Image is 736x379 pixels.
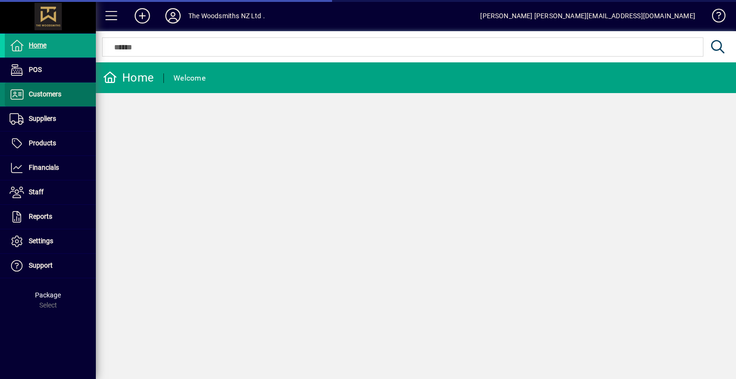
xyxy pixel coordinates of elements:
button: Add [127,7,158,24]
span: Package [35,291,61,299]
div: The Woodsmiths NZ Ltd . [188,8,265,24]
span: Products [29,139,56,147]
a: Knowledge Base [705,2,724,33]
a: Products [5,131,96,155]
span: Suppliers [29,115,56,122]
span: POS [29,66,42,73]
div: [PERSON_NAME] [PERSON_NAME][EMAIL_ADDRESS][DOMAIN_NAME] [480,8,695,24]
a: Reports [5,205,96,229]
div: Home [103,70,154,85]
a: Settings [5,229,96,253]
span: Reports [29,213,52,220]
span: Staff [29,188,44,196]
a: Customers [5,83,96,107]
a: Support [5,254,96,278]
div: Welcome [173,71,206,86]
span: Support [29,261,53,269]
a: Financials [5,156,96,180]
span: Settings [29,237,53,245]
button: Profile [158,7,188,24]
span: Financials [29,164,59,171]
a: Staff [5,180,96,204]
a: POS [5,58,96,82]
span: Customers [29,90,61,98]
a: Suppliers [5,107,96,131]
span: Home [29,41,46,49]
